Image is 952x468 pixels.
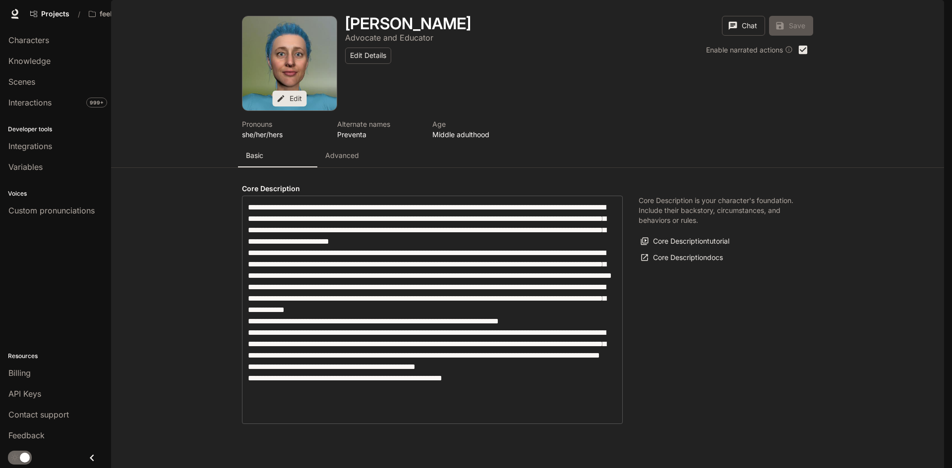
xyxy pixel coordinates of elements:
[345,16,471,32] button: Open character details dialog
[242,119,325,129] p: Pronouns
[345,33,433,43] p: Advocate and Educator
[706,45,793,55] div: Enable narrated actions
[273,91,307,107] button: Edit
[26,4,74,24] a: Go to projects
[432,119,516,140] button: Open character details dialog
[74,9,84,19] div: /
[242,16,337,110] button: Open character avatar dialog
[242,196,623,424] div: label
[325,151,359,160] p: Advanced
[639,233,732,250] button: Core Descriptiontutorial
[639,196,797,225] p: Core Description is your character's foundation. Include their backstory, circumstances, and beha...
[432,129,516,140] p: Middle adulthood
[337,129,420,140] p: Preventa
[432,119,516,129] p: Age
[345,32,433,44] button: Open character details dialog
[345,48,391,64] button: Edit Details
[722,16,765,36] button: Chat
[639,250,725,266] a: Core Descriptiondocs
[337,119,420,140] button: Open character details dialog
[41,10,69,18] span: Projects
[242,129,325,140] p: she/her/hers
[100,10,122,18] p: feeLab
[84,4,138,24] button: All workspaces
[242,184,623,194] h4: Core Description
[246,151,263,160] p: Basic
[242,16,337,110] div: Avatar image
[242,119,325,140] button: Open character details dialog
[345,14,471,33] h1: [PERSON_NAME]
[337,119,420,129] p: Alternate names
